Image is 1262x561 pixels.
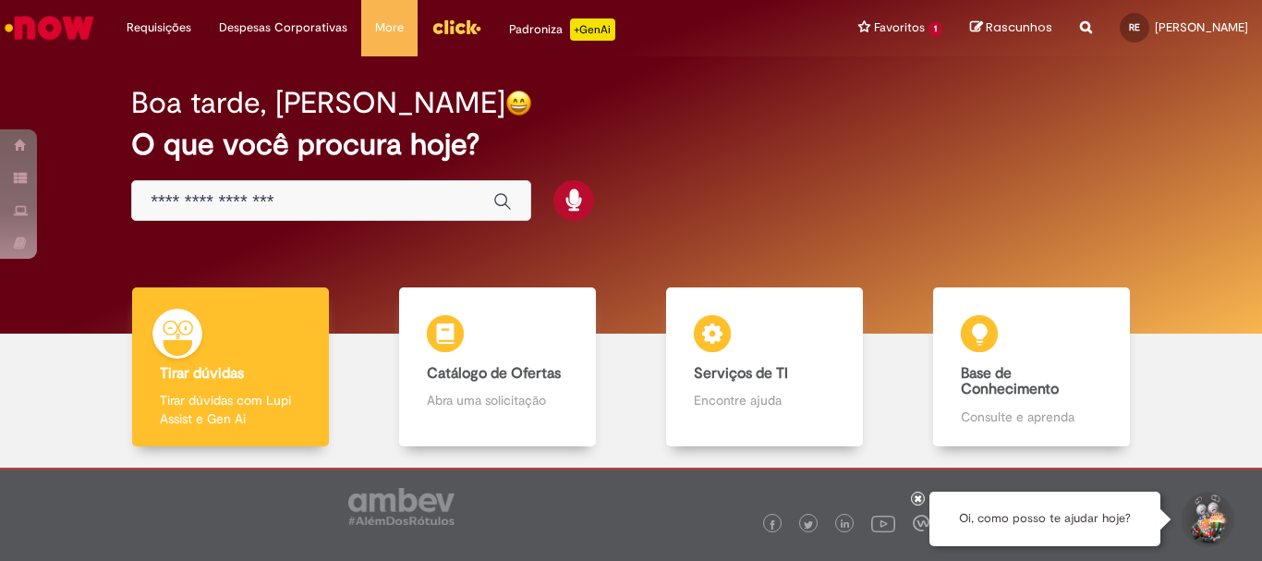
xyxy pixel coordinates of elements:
[505,90,532,116] img: happy-face.png
[427,364,561,383] b: Catálogo de Ofertas
[898,287,1165,447] a: Base de Conhecimento Consulte e aprenda
[127,18,191,37] span: Requisições
[509,18,615,41] div: Padroniza
[874,18,925,37] span: Favoritos
[219,18,347,37] span: Despesas Corporativas
[986,18,1052,36] span: Rascunhos
[804,520,813,530] img: logo_footer_twitter.png
[160,364,244,383] b: Tirar dúvidas
[131,87,505,119] h2: Boa tarde, [PERSON_NAME]
[929,492,1160,546] div: Oi, como posso te ajudar hoje?
[961,364,1059,399] b: Base de Conhecimento
[970,19,1052,37] a: Rascunhos
[364,287,631,447] a: Catálogo de Ofertas Abra uma solicitação
[928,21,942,37] span: 1
[348,488,455,525] img: logo_footer_ambev_rotulo_gray.png
[375,18,404,37] span: More
[768,520,777,530] img: logo_footer_facebook.png
[841,519,850,531] img: logo_footer_linkedin.png
[871,511,895,535] img: logo_footer_youtube.png
[97,287,364,447] a: Tirar dúvidas Tirar dúvidas com Lupi Assist e Gen Ai
[1129,21,1140,33] span: RE
[694,364,788,383] b: Serviços de TI
[2,9,97,46] img: ServiceNow
[570,18,615,41] p: +GenAi
[1155,19,1248,35] span: [PERSON_NAME]
[131,128,1131,161] h2: O que você procura hoje?
[431,13,481,41] img: click_logo_yellow_360x200.png
[694,391,834,409] p: Encontre ajuda
[913,515,929,531] img: logo_footer_workplace.png
[961,408,1101,426] p: Consulte e aprenda
[160,391,300,428] p: Tirar dúvidas com Lupi Assist e Gen Ai
[631,287,898,447] a: Serviços de TI Encontre ajuda
[1179,492,1234,547] button: Iniciar Conversa de Suporte
[427,391,567,409] p: Abra uma solicitação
